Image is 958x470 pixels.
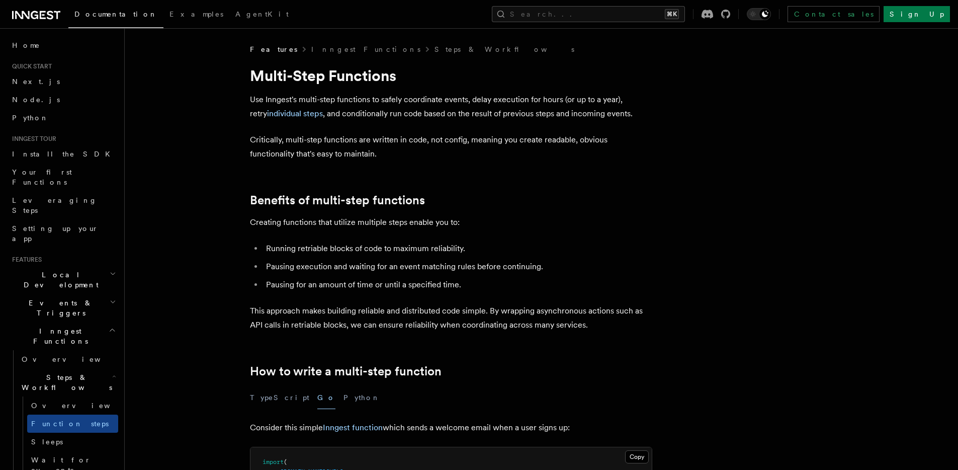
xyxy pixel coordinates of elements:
[250,215,652,229] p: Creating functions that utilize multiple steps enable you to:
[8,109,118,127] a: Python
[8,145,118,163] a: Install the SDK
[250,133,652,161] p: Critically, multi-step functions are written in code, not config, meaning you create readable, ob...
[250,193,425,207] a: Benefits of multi-step functions
[68,3,163,28] a: Documentation
[8,72,118,91] a: Next.js
[12,40,40,50] span: Home
[747,8,771,20] button: Toggle dark mode
[8,135,56,143] span: Inngest tour
[8,219,118,248] a: Setting up your app
[18,372,112,393] span: Steps & Workflows
[317,386,335,409] button: Go
[8,62,52,70] span: Quick start
[434,44,574,54] a: Steps & Workflows
[12,224,99,243] span: Setting up your app
[788,6,880,22] a: Contact sales
[8,298,110,318] span: Events & Triggers
[12,114,49,122] span: Python
[250,44,297,54] span: Features
[263,242,652,256] li: Running retriable blocks of code to maximum reliability.
[263,278,652,292] li: Pausing for an amount of time or until a specified time.
[8,36,118,54] a: Home
[323,423,383,432] a: Inngest function
[884,6,950,22] a: Sign Up
[250,93,652,121] p: Use Inngest's multi-step functions to safely coordinate events, delay execution for hours (or up ...
[12,168,72,186] span: Your first Functions
[250,364,442,378] a: How to write a multi-step function
[235,10,289,18] span: AgentKit
[18,350,118,368] a: Overview
[12,96,60,104] span: Node.js
[267,109,323,118] a: individual steps
[27,415,118,433] a: Function steps
[8,294,118,322] button: Events & Triggers
[31,402,135,410] span: Overview
[8,322,118,350] button: Inngest Functions
[250,421,652,435] p: Consider this simple which sends a welcome email when a user signs up:
[27,433,118,451] a: Sleeps
[492,6,685,22] button: Search...⌘K
[625,450,649,463] button: Copy
[263,458,284,465] span: import
[263,260,652,274] li: Pausing execution and waiting for an event matching rules before continuing.
[8,326,109,346] span: Inngest Functions
[8,266,118,294] button: Local Development
[8,256,42,264] span: Features
[12,150,116,158] span: Install the SDK
[31,438,63,446] span: Sleeps
[22,355,125,363] span: Overview
[31,420,109,428] span: Function steps
[250,386,309,409] button: TypeScript
[8,163,118,191] a: Your first Functions
[169,10,223,18] span: Examples
[163,3,229,27] a: Examples
[8,91,118,109] a: Node.js
[311,44,420,54] a: Inngest Functions
[27,397,118,415] a: Overview
[18,368,118,397] button: Steps & Workflows
[284,458,287,465] span: (
[12,77,60,86] span: Next.js
[250,66,652,85] h1: Multi-Step Functions
[12,196,97,214] span: Leveraging Steps
[8,191,118,219] a: Leveraging Steps
[74,10,157,18] span: Documentation
[229,3,295,27] a: AgentKit
[250,304,652,332] p: This approach makes building reliable and distributed code simple. By wrapping asynchronous actio...
[665,9,679,19] kbd: ⌘K
[8,270,110,290] span: Local Development
[343,386,380,409] button: Python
